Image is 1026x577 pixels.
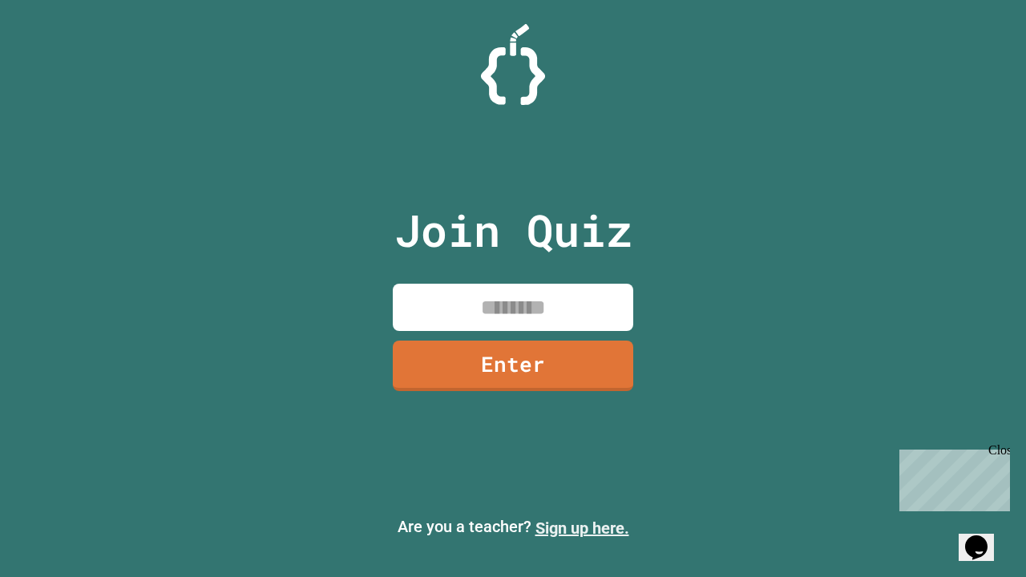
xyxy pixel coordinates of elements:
iframe: chat widget [893,443,1010,511]
iframe: chat widget [959,513,1010,561]
p: Join Quiz [394,197,632,264]
img: Logo.svg [481,24,545,105]
div: Chat with us now!Close [6,6,111,102]
a: Sign up here. [535,518,629,538]
a: Enter [393,341,633,391]
p: Are you a teacher? [13,514,1013,540]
